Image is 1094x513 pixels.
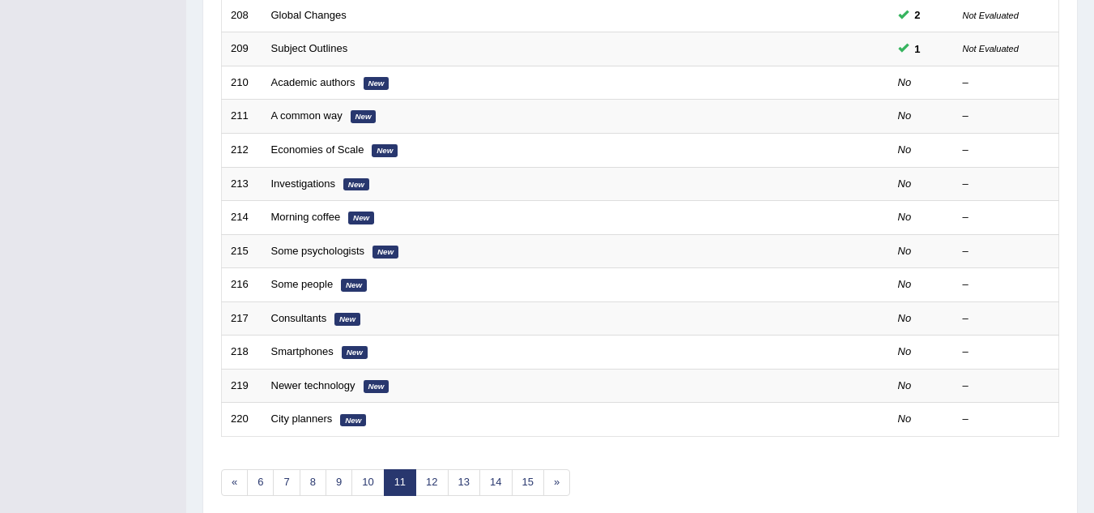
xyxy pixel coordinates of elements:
[271,345,334,357] a: Smartphones
[543,469,570,496] a: »
[222,369,262,403] td: 219
[351,469,384,496] a: 10
[222,133,262,167] td: 212
[372,144,398,157] em: New
[271,9,347,21] a: Global Changes
[512,469,544,496] a: 15
[271,312,327,324] a: Consultants
[963,75,1050,91] div: –
[898,211,912,223] em: No
[221,469,248,496] a: «
[364,77,389,90] em: New
[273,469,300,496] a: 7
[963,344,1050,360] div: –
[222,234,262,268] td: 215
[342,346,368,359] em: New
[384,469,416,496] a: 11
[222,100,262,134] td: 211
[963,177,1050,192] div: –
[909,6,927,24] span: You can still take this question
[898,143,912,156] em: No
[351,110,377,123] em: New
[963,277,1050,293] div: –
[271,143,364,156] a: Economies of Scale
[271,413,333,425] a: City planners
[271,109,343,122] a: A common way
[898,109,912,122] em: No
[963,412,1050,427] div: –
[963,210,1050,225] div: –
[271,76,355,88] a: Academic authors
[271,278,334,290] a: Some people
[963,311,1050,327] div: –
[963,378,1050,394] div: –
[341,279,367,292] em: New
[898,312,912,324] em: No
[271,177,336,190] a: Investigations
[963,244,1050,259] div: –
[271,245,365,257] a: Some psychologists
[898,345,912,357] em: No
[222,201,262,235] td: 214
[448,469,480,496] a: 13
[247,469,274,496] a: 6
[271,211,341,223] a: Morning coffee
[898,76,912,88] em: No
[334,313,360,326] em: New
[898,177,912,190] em: No
[963,44,1019,53] small: Not Evaluated
[898,413,912,425] em: No
[898,245,912,257] em: No
[343,178,369,191] em: New
[326,469,352,496] a: 9
[963,143,1050,158] div: –
[222,403,262,437] td: 220
[415,469,448,496] a: 12
[222,167,262,201] td: 213
[364,380,389,393] em: New
[348,212,374,224] em: New
[963,109,1050,124] div: –
[300,469,326,496] a: 8
[222,66,262,100] td: 210
[963,11,1019,20] small: Not Evaluated
[372,246,398,259] em: New
[222,268,262,302] td: 216
[222,336,262,370] td: 218
[340,414,366,427] em: New
[271,42,348,54] a: Subject Outlines
[271,379,355,391] a: Newer technology
[479,469,512,496] a: 14
[222,301,262,336] td: 217
[222,32,262,66] td: 209
[898,379,912,391] em: No
[898,278,912,290] em: No
[909,41,927,58] span: You can still take this question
